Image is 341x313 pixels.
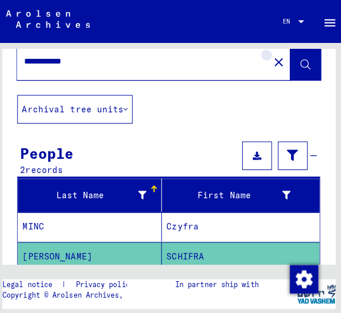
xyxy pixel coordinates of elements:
mat-icon: Side nav toggle icon [322,15,336,29]
div: Last Name [26,187,148,199]
p: Copyright © Arolsen Archives, 2021 [6,287,150,297]
div: Change consent [289,261,317,289]
button: Toggle sidenav [317,9,341,33]
div: First Name [168,184,305,202]
span: EN [283,18,296,25]
img: Arolsen_neg.svg [9,10,92,28]
button: Clear [267,49,290,73]
mat-cell: MINC [21,210,163,239]
a: Privacy policy [69,276,150,287]
button: Archival tree units [21,94,135,122]
span: records [29,163,66,174]
mat-header-cell: First Name [163,177,319,209]
span: 2 [24,163,29,174]
div: | [6,276,150,287]
p: In partner ship with [176,276,259,287]
mat-cell: SCHIFRA [163,239,319,268]
mat-header-cell: Last Name [21,177,163,209]
a: Legal notice [6,276,65,287]
img: yv_logo.png [295,276,339,305]
div: First Name [168,187,290,199]
mat-cell: Czyfra [163,210,319,239]
div: People [24,141,76,162]
mat-icon: close [272,55,286,69]
img: Change consent [290,262,318,290]
mat-cell: [PERSON_NAME] [21,239,163,268]
div: Last Name [26,184,163,202]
